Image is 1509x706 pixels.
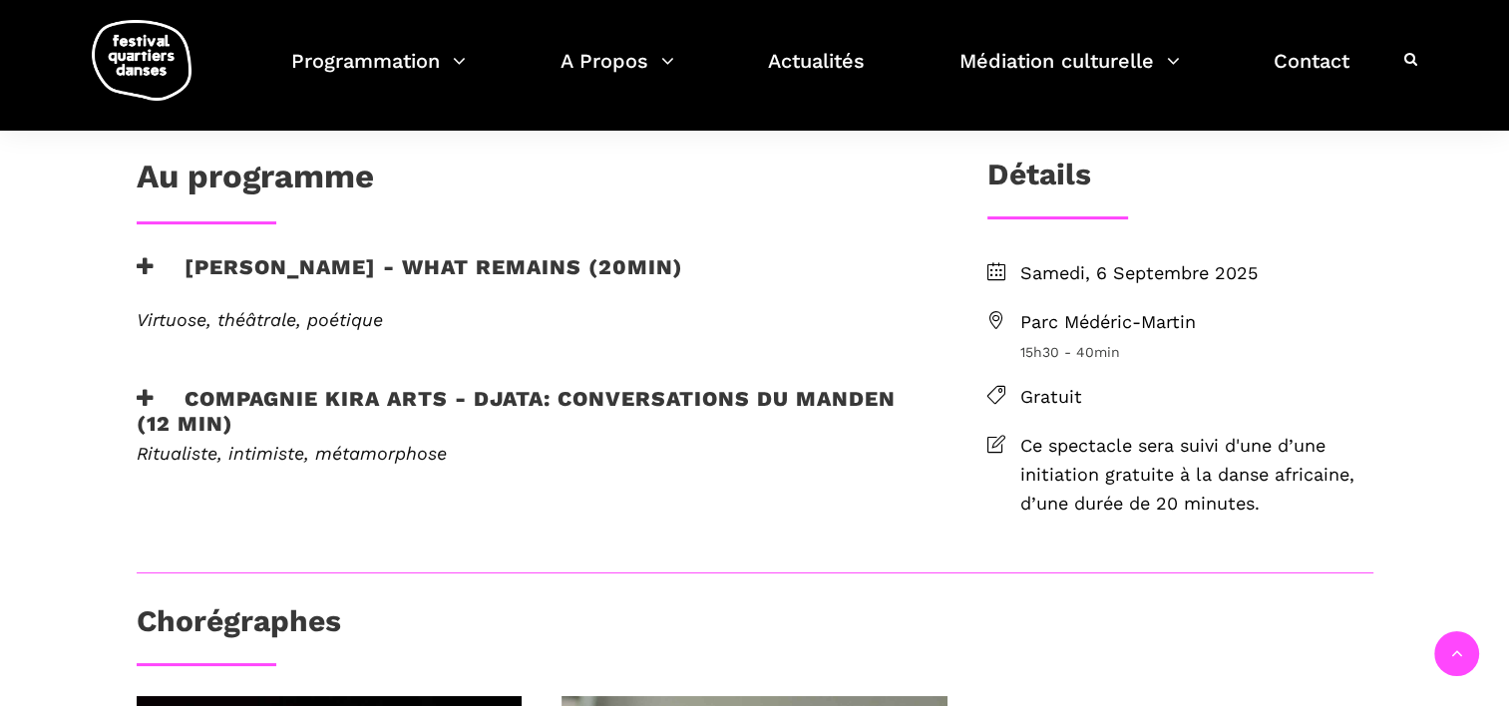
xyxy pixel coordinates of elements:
a: Programmation [291,44,466,103]
span: Ce spectacle sera suivi d'une d’une initiation gratuite à la danse africaine, d’une durée de 20 m... [1020,432,1373,518]
a: Médiation culturelle [959,44,1180,103]
span: 15h30 - 40min [1020,341,1373,363]
h3: Compagnie Kira Arts - Djata: Conversations du Manden (12 min) [137,386,923,436]
span: Parc Médéric-Martin [1020,308,1373,337]
h3: Chorégraphes [137,603,341,653]
span: Samedi, 6 Septembre 2025 [1020,259,1373,288]
em: Virtuose, théâtrale, poétique [137,309,383,330]
a: A Propos [561,44,674,103]
a: Contact [1274,44,1349,103]
h3: Détails [987,157,1091,206]
a: Actualités [768,44,865,103]
h1: Au programme [137,157,374,206]
em: Ritualiste, intimiste, métamorphose [137,443,447,464]
span: Gratuit [1020,383,1373,412]
img: logo-fqd-med [92,20,191,101]
h3: [PERSON_NAME] - What remains (20min) [137,254,683,304]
